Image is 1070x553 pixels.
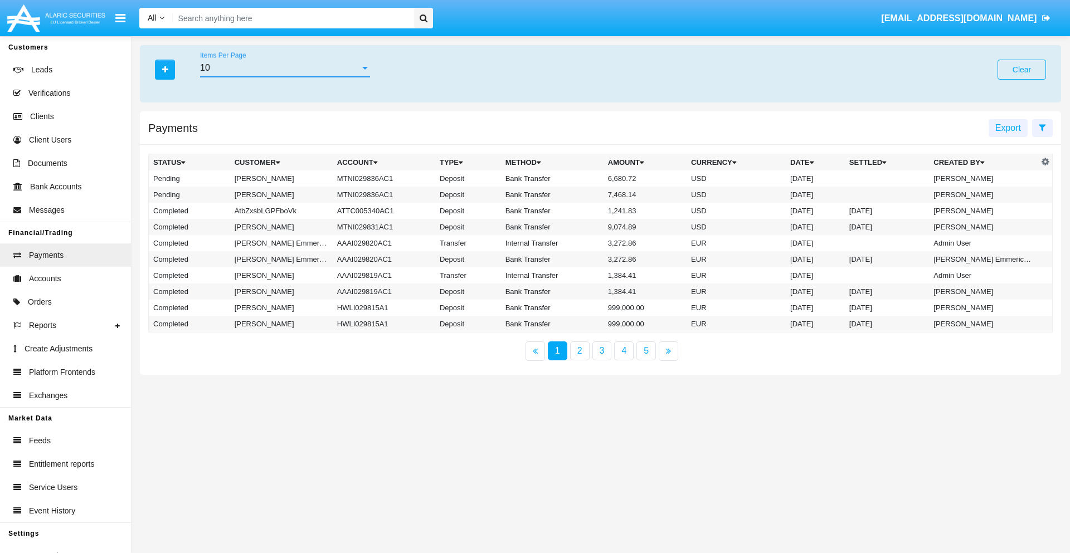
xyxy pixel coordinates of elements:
td: Deposit [435,170,501,187]
td: Completed [149,219,230,235]
td: [DATE] [786,283,845,300]
span: Accounts [29,273,61,285]
span: Clients [30,111,54,123]
td: [DATE] [786,170,845,187]
button: Export [989,119,1028,137]
th: Settled [845,154,929,171]
span: 10 [200,63,210,72]
td: [PERSON_NAME] [929,203,1038,219]
a: 1 [548,341,567,360]
td: Transfer [435,235,501,251]
th: Amount [604,154,687,171]
td: Deposit [435,316,501,332]
td: 6,680.72 [604,170,687,187]
span: Bank Accounts [30,181,82,193]
th: Account [333,154,435,171]
td: [PERSON_NAME] [929,300,1038,316]
span: Exchanges [29,390,67,402]
td: 1,241.83 [604,203,687,219]
span: Reports [29,320,56,331]
td: AtbZxsbLGPFboVk [230,203,333,219]
th: Created By [929,154,1038,171]
td: 9,074.89 [604,219,687,235]
a: 2 [570,341,590,360]
td: [PERSON_NAME] [230,316,333,332]
span: Platform Frontends [29,366,95,378]
td: 7,468.14 [604,187,687,203]
span: Leads [31,64,52,76]
td: Bank Transfer [501,251,604,267]
td: [DATE] [786,203,845,219]
td: Bank Transfer [501,187,604,203]
td: Admin User [929,267,1038,283]
td: [PERSON_NAME] [230,187,333,203]
td: Bank Transfer [501,300,604,316]
td: Deposit [435,187,501,203]
span: Payments [29,249,64,261]
span: Event History [29,505,75,517]
td: [PERSON_NAME] [230,300,333,316]
span: Entitlement reports [29,458,95,470]
nav: paginator [140,341,1061,361]
a: All [139,12,173,24]
td: [PERSON_NAME] EmmerichSufficientFunds [230,251,333,267]
td: MTNI029836AC1 [333,187,435,203]
td: [DATE] [786,235,845,251]
span: Verifications [28,87,70,99]
td: [DATE] [845,219,929,235]
th: Type [435,154,501,171]
td: EUR [687,300,786,316]
td: 3,272.86 [604,251,687,267]
td: Deposit [435,300,501,316]
a: 4 [614,341,634,360]
td: 3,272.86 [604,235,687,251]
td: ATTC005340AC1 [333,203,435,219]
td: [PERSON_NAME] EmmerichSufficientFunds [929,251,1038,267]
td: Completed [149,316,230,332]
span: Client Users [29,134,71,146]
td: [DATE] [786,187,845,203]
td: Internal Transfer [501,235,604,251]
td: USD [687,170,786,187]
td: Bank Transfer [501,170,604,187]
td: MTNI029836AC1 [333,170,435,187]
td: EUR [687,235,786,251]
td: Deposit [435,283,501,300]
span: Service Users [29,482,77,493]
th: Method [501,154,604,171]
td: EUR [687,316,786,332]
td: Completed [149,235,230,251]
td: 999,000.00 [604,300,687,316]
td: Transfer [435,267,501,283]
span: [EMAIL_ADDRESS][DOMAIN_NAME] [881,13,1037,23]
th: Currency [687,154,786,171]
td: [DATE] [786,300,845,316]
img: Logo image [6,2,107,35]
td: 1,384.41 [604,267,687,283]
a: 3 [592,341,612,360]
td: HWLI029815A1 [333,316,435,332]
td: Bank Transfer [501,316,604,332]
td: Admin User [929,235,1038,251]
td: Completed [149,267,230,283]
td: USD [687,219,786,235]
td: [DATE] [845,283,929,300]
td: Bank Transfer [501,283,604,300]
td: [DATE] [845,300,929,316]
td: [PERSON_NAME] [929,283,1038,300]
td: [DATE] [845,316,929,332]
td: [DATE] [786,219,845,235]
td: AAAI029820AC1 [333,235,435,251]
span: Messages [29,204,65,216]
td: [PERSON_NAME] [929,170,1038,187]
td: [PERSON_NAME] [230,170,333,187]
td: Internal Transfer [501,267,604,283]
td: [PERSON_NAME] EmmerichSufficientFunds [230,235,333,251]
td: Pending [149,187,230,203]
span: Export [995,123,1021,133]
th: Customer [230,154,333,171]
th: Status [149,154,230,171]
td: Completed [149,283,230,300]
td: [PERSON_NAME] [230,267,333,283]
td: AAAI029819AC1 [333,283,435,300]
